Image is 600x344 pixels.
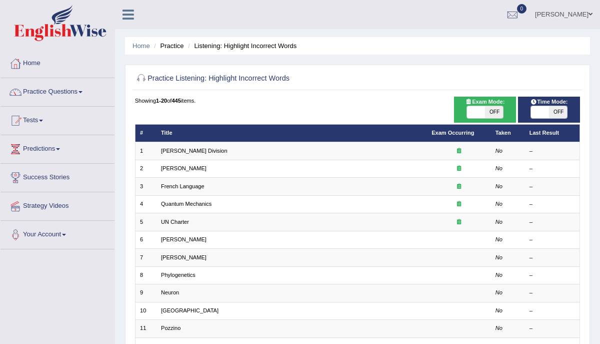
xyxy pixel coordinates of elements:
a: Strategy Videos [0,192,114,217]
div: – [529,324,575,332]
a: [GEOGRAPHIC_DATA] [161,307,218,313]
span: OFF [485,106,503,118]
td: 4 [135,195,156,213]
em: No [495,236,502,242]
td: 1 [135,142,156,160]
a: Your Account [0,221,114,246]
h2: Practice Listening: Highlight Incorrect Words [135,72,411,85]
em: No [495,183,502,189]
span: Exam Mode: [462,98,508,107]
a: [PERSON_NAME] [161,254,206,260]
em: No [495,272,502,278]
a: [PERSON_NAME] Division [161,148,227,154]
a: Phylogenetics [161,272,195,278]
a: [PERSON_NAME] [161,165,206,171]
td: 6 [135,231,156,248]
div: – [529,289,575,297]
a: Tests [0,107,114,132]
em: No [495,148,502,154]
em: No [495,201,502,207]
b: 445 [171,98,180,104]
div: – [529,236,575,244]
div: – [529,271,575,279]
div: – [529,307,575,315]
td: 2 [135,160,156,177]
td: 9 [135,284,156,302]
a: Exam Occurring [431,130,474,136]
div: Exam occurring question [431,147,486,155]
div: Showing of items. [135,97,580,105]
div: – [529,200,575,208]
div: – [529,147,575,155]
li: Practice [151,41,183,51]
div: Exam occurring question [431,183,486,191]
td: 5 [135,213,156,231]
td: 7 [135,249,156,266]
th: Last Result [524,124,580,142]
div: Show exams occurring in exams [454,97,516,123]
span: OFF [549,106,567,118]
a: Neuron [161,289,179,295]
td: 3 [135,178,156,195]
th: Title [156,124,427,142]
div: Exam occurring question [431,165,486,173]
em: No [495,289,502,295]
a: Quantum Mechanics [161,201,211,207]
td: 10 [135,302,156,319]
a: Pozzino [161,325,180,331]
em: No [495,219,502,225]
span: 0 [517,4,527,14]
a: Home [0,50,114,75]
a: UN Charter [161,219,189,225]
li: Listening: Highlight Incorrect Words [185,41,296,51]
th: Taken [490,124,524,142]
div: – [529,218,575,226]
a: Success Stories [0,164,114,189]
a: [PERSON_NAME] [161,236,206,242]
a: Predictions [0,135,114,160]
span: Time Mode: [527,98,571,107]
div: – [529,165,575,173]
div: – [529,183,575,191]
div: Exam occurring question [431,200,486,208]
em: No [495,307,502,313]
a: Practice Questions [0,78,114,103]
td: 8 [135,266,156,284]
em: No [495,325,502,331]
b: 1-20 [156,98,167,104]
a: French Language [161,183,204,189]
div: – [529,254,575,262]
th: # [135,124,156,142]
div: Exam occurring question [431,218,486,226]
em: No [495,165,502,171]
em: No [495,254,502,260]
a: Home [132,42,150,50]
td: 11 [135,320,156,337]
